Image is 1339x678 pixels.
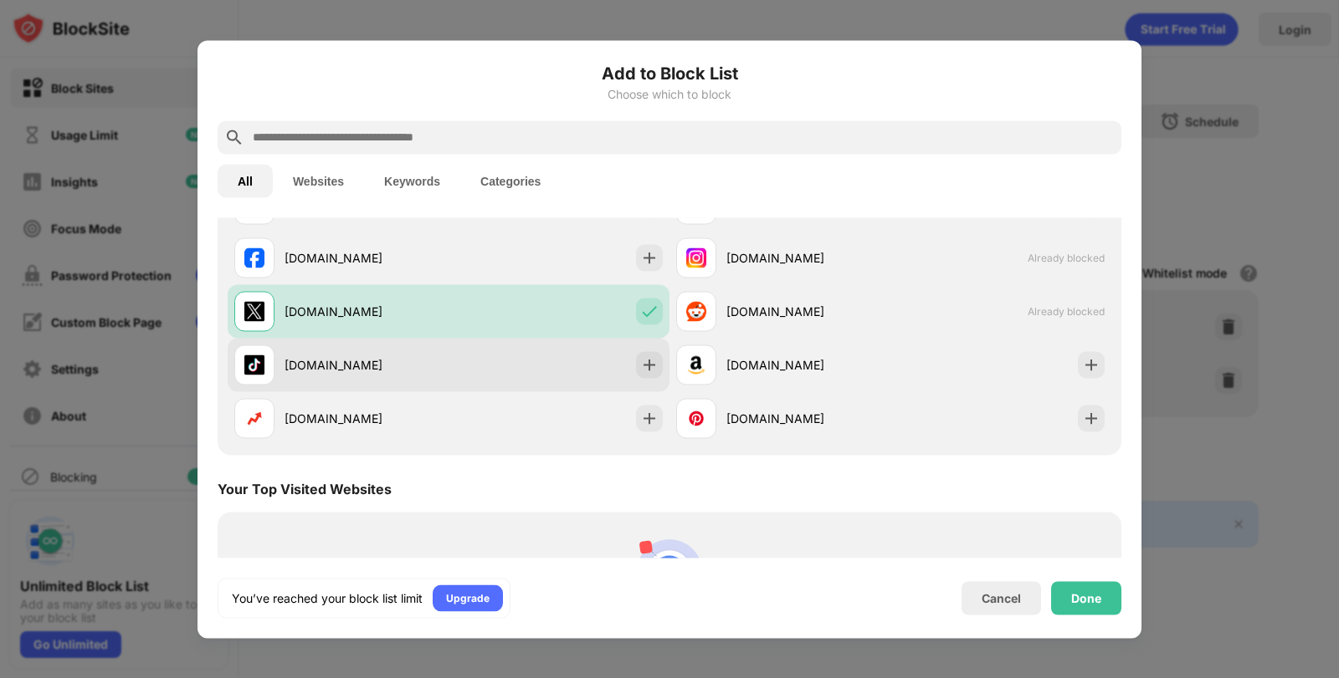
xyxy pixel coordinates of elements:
[232,589,423,606] div: You’ve reached your block list limit
[1028,305,1105,318] span: Already blocked
[1028,252,1105,264] span: Already blocked
[218,87,1121,100] div: Choose which to block
[726,410,890,427] div: [DOMAIN_NAME]
[244,247,264,268] img: favicons
[244,354,264,375] img: favicons
[726,249,890,267] div: [DOMAIN_NAME]
[686,301,706,321] img: favicons
[982,591,1021,605] div: Cancel
[285,303,449,320] div: [DOMAIN_NAME]
[686,247,706,268] img: favicons
[364,164,460,197] button: Keywords
[726,356,890,374] div: [DOMAIN_NAME]
[285,249,449,267] div: [DOMAIN_NAME]
[244,408,264,428] img: favicons
[218,164,273,197] button: All
[244,301,264,321] img: favicons
[686,408,706,428] img: favicons
[218,480,392,497] div: Your Top Visited Websites
[273,164,364,197] button: Websites
[686,354,706,375] img: favicons
[285,410,449,427] div: [DOMAIN_NAME]
[629,532,710,612] img: personal-suggestions.svg
[726,303,890,320] div: [DOMAIN_NAME]
[218,60,1121,85] h6: Add to Block List
[285,356,449,374] div: [DOMAIN_NAME]
[1071,591,1101,604] div: Done
[224,127,244,147] img: search.svg
[446,589,490,606] div: Upgrade
[460,164,561,197] button: Categories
